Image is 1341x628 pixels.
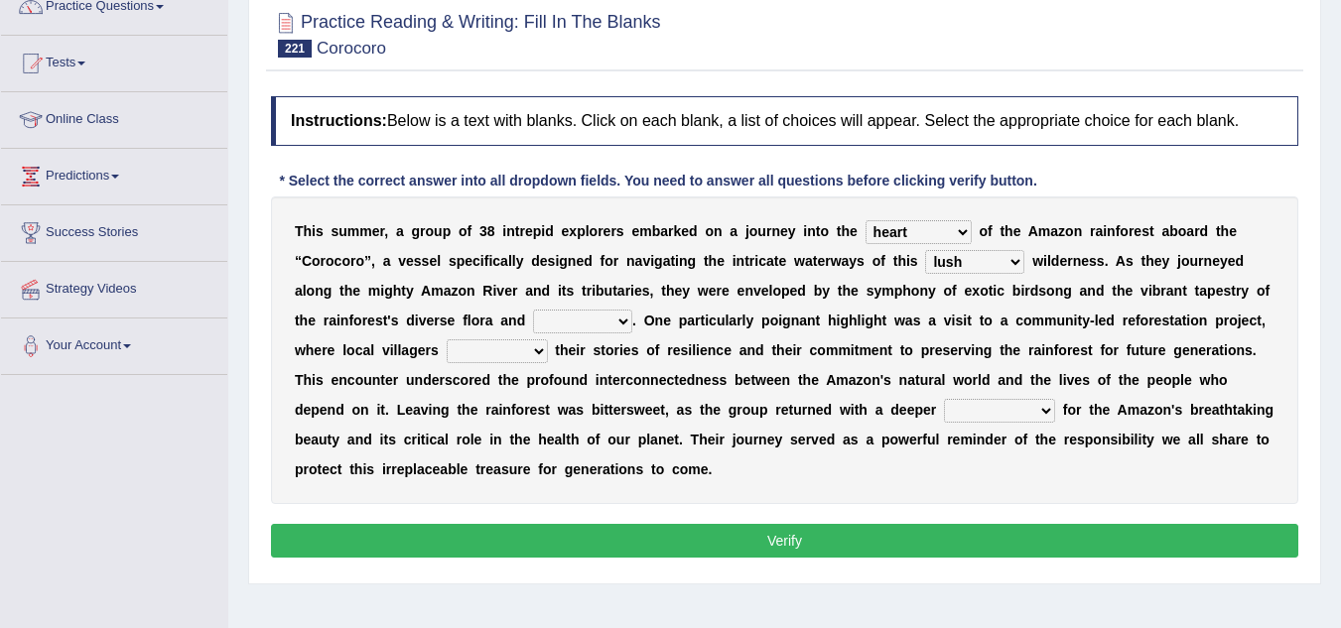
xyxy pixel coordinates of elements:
b: s [1126,253,1134,269]
b: p [457,253,466,269]
b: s [616,223,624,239]
b: e [1134,223,1141,239]
b: i [906,253,910,269]
b: m [881,283,893,299]
b: p [533,223,542,239]
b: a [500,253,508,269]
b: p [443,223,452,239]
b: o [911,283,920,299]
a: Your Account [1,318,227,368]
b: e [576,253,584,269]
b: r [625,283,630,299]
b: i [754,253,758,269]
b: o [872,253,881,269]
b: i [630,283,634,299]
b: r [1090,223,1095,239]
b: e [790,283,798,299]
b: Instructions: [291,112,387,129]
b: e [1013,223,1021,239]
b: r [749,253,754,269]
b: g [411,223,420,239]
b: z [451,283,458,299]
b: i [1020,283,1024,299]
b: l [303,283,307,299]
b: a [295,283,303,299]
b: d [1200,223,1209,239]
b: a [444,283,452,299]
b: n [737,253,745,269]
b: T [295,223,304,239]
b: a [766,253,774,269]
b: f [468,223,472,239]
b: l [769,283,773,299]
b: s [642,283,650,299]
b: e [1229,223,1237,239]
b: t [704,253,709,269]
b: r [668,223,673,239]
b: g [1063,283,1072,299]
b: r [717,283,722,299]
b: e [1212,253,1220,269]
b: e [525,223,533,239]
b: a [617,283,625,299]
b: y [788,223,796,239]
b: t [816,223,821,239]
b: z [1058,223,1065,239]
b: t [989,283,994,299]
b: y [682,283,690,299]
b: 3 [479,223,487,239]
b: e [1081,253,1089,269]
b: , [384,223,388,239]
b: n [533,283,542,299]
b: e [540,253,548,269]
b: c [758,253,766,269]
b: y [849,253,857,269]
b: y [1220,253,1228,269]
b: e [429,253,437,269]
a: Success Stories [1,205,227,255]
b: t [582,283,587,299]
b: i [1043,253,1047,269]
small: Corocoro [317,39,386,58]
b: n [467,283,475,299]
b: d [584,253,593,269]
b: d [531,253,540,269]
b: a [805,253,813,269]
b: e [1059,253,1067,269]
b: e [603,223,611,239]
b: o [355,253,364,269]
b: n [919,283,928,299]
b: A [1116,253,1126,269]
b: d [542,283,551,299]
b: e [817,253,825,269]
b: i [558,283,562,299]
b: d [1030,283,1039,299]
b: a [635,253,643,269]
b: h [1221,223,1230,239]
b: e [780,223,788,239]
b: n [714,223,723,239]
b: o [979,223,988,239]
b: t [339,283,344,299]
b: s [566,283,574,299]
b: u [604,283,613,299]
b: o [1120,223,1129,239]
b: y [928,283,936,299]
b: e [631,223,639,239]
b: h [897,253,906,269]
b: , [371,253,375,269]
b: u [757,223,766,239]
b: e [352,283,360,299]
b: a [383,253,391,269]
b: n [807,223,816,239]
b: t [562,283,567,299]
b: n [1055,283,1064,299]
b: A [1028,223,1038,239]
b: n [771,223,780,239]
b: y [1162,253,1170,269]
b: r [587,283,592,299]
b: e [406,253,414,269]
b: v [753,283,761,299]
b: t [893,253,898,269]
b: t [1216,223,1221,239]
